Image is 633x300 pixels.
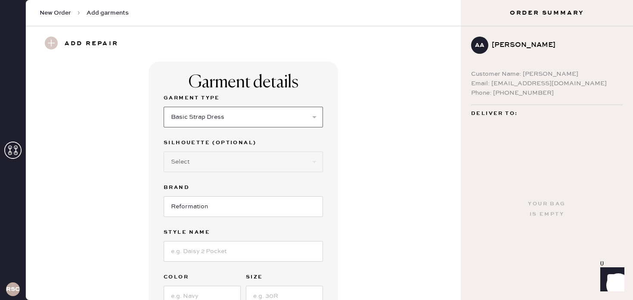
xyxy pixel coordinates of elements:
div: [PERSON_NAME] [492,40,616,50]
div: Phone: [PHONE_NUMBER] [471,88,623,98]
input: e.g. Daisy 2 Pocket [164,241,323,262]
div: Your bag is empty [528,199,565,220]
label: Brand [164,182,323,193]
span: Add garments [87,9,129,17]
div: Email: [EMAIL_ADDRESS][DOMAIN_NAME] [471,79,623,88]
span: Deliver to: [471,108,518,119]
div: Customer Name: [PERSON_NAME] [471,69,623,79]
label: Color [164,272,241,282]
h3: RSCA [6,286,20,292]
label: Size [246,272,323,282]
input: Brand name [164,196,323,217]
label: Style name [164,227,323,238]
label: Garment Type [164,93,323,103]
h3: Add repair [65,37,118,51]
span: New Order [40,9,71,17]
h3: AA [475,42,484,48]
h3: Order Summary [461,9,633,17]
iframe: Front Chat [592,261,629,298]
div: Garment details [189,72,298,93]
label: Silhouette (optional) [164,138,323,148]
